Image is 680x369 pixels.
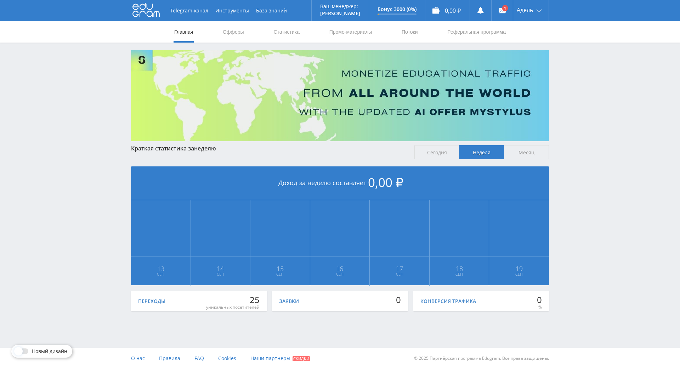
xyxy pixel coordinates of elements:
[396,295,401,305] div: 0
[218,348,236,369] a: Cookies
[159,348,180,369] a: Правила
[251,266,310,271] span: 15
[218,355,236,362] span: Cookies
[504,145,549,159] span: Месяц
[370,266,429,271] span: 17
[250,348,310,369] a: Наши партнеры Скидки
[191,271,250,277] span: Сен
[206,295,260,305] div: 25
[194,355,204,362] span: FAQ
[251,271,310,277] span: Сен
[320,11,360,16] p: [PERSON_NAME]
[311,266,369,271] span: 16
[311,271,369,277] span: Сен
[420,298,476,304] div: Конверсия трафика
[250,355,290,362] span: Наши партнеры
[131,266,190,271] span: 13
[344,348,549,369] div: © 2025 Партнёрская программа Edugram. Все права защищены.
[459,145,504,159] span: Неделя
[401,21,419,43] a: Потоки
[430,266,489,271] span: 18
[191,266,250,271] span: 14
[430,271,489,277] span: Сен
[131,355,145,362] span: О нас
[537,295,542,305] div: 0
[222,21,245,43] a: Офферы
[159,355,180,362] span: Правила
[378,6,416,12] p: Бонус 3000 (0%)
[174,21,194,43] a: Главная
[32,348,67,354] span: Новый дизайн
[273,21,300,43] a: Статистика
[138,298,165,304] div: Переходы
[279,298,299,304] div: Заявки
[194,144,216,152] span: неделю
[131,348,145,369] a: О нас
[206,304,260,310] div: уникальных посетителей
[537,304,542,310] div: %
[447,21,506,43] a: Реферальная программа
[489,266,549,271] span: 19
[131,50,549,141] img: Banner
[131,145,407,152] div: Краткая статистика за
[293,356,310,361] span: Скидки
[194,348,204,369] a: FAQ
[320,4,360,9] p: Ваш менеджер:
[131,271,190,277] span: Сен
[131,166,549,200] div: Доход за неделю составляет
[368,174,403,191] span: 0,00 ₽
[370,271,429,277] span: Сен
[414,145,459,159] span: Сегодня
[489,271,549,277] span: Сен
[517,7,533,13] span: Адель
[329,21,373,43] a: Промо-материалы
